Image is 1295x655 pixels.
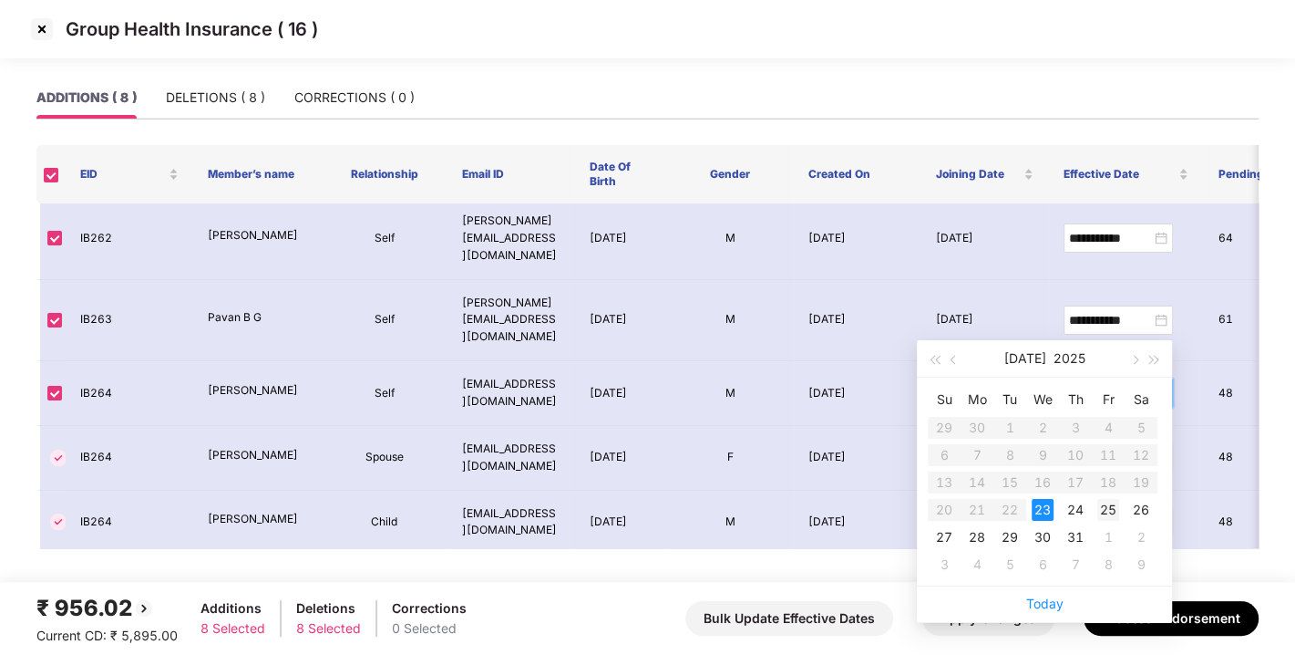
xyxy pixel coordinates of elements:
[447,361,575,426] td: [EMAIL_ADDRESS][DOMAIN_NAME]
[1092,385,1125,414] th: Fr
[1092,551,1125,578] td: 2025-08-08
[1097,554,1119,576] div: 8
[208,511,306,528] p: [PERSON_NAME]
[666,280,794,362] td: M
[1092,496,1125,524] td: 2025-07-25
[296,619,361,639] div: 8 Selected
[575,198,666,280] td: [DATE]
[47,511,69,533] img: svg+xml;base64,PHN2ZyBpZD0iVGljay0zMngzMiIgeG1sbnM9Imh0dHA6Ly93d3cudzMub3JnLzIwMDAvc3ZnIiB3aWR0aD...
[447,426,575,491] td: [EMAIL_ADDRESS][DOMAIN_NAME]
[999,554,1021,576] div: 5
[933,526,955,548] div: 27
[1064,554,1086,576] div: 7
[1026,596,1064,611] a: Today
[993,385,1026,414] th: Tu
[685,601,893,636] button: Bulk Update Effective Dates
[321,145,448,203] th: Relationship
[1048,145,1203,203] th: Effective Date
[1026,496,1059,524] td: 2025-07-23
[794,198,921,280] td: [DATE]
[961,551,993,578] td: 2025-08-04
[447,198,575,280] td: [PERSON_NAME][EMAIL_ADDRESS][DOMAIN_NAME]
[666,145,794,203] th: Gender
[794,280,921,362] td: [DATE]
[208,227,306,244] p: [PERSON_NAME]
[921,198,1049,280] td: [DATE]
[666,426,794,491] td: F
[666,361,794,426] td: M
[208,382,306,400] p: [PERSON_NAME]
[1059,524,1092,551] td: 2025-07-31
[794,426,921,491] td: [DATE]
[47,447,69,469] img: svg+xml;base64,PHN2ZyBpZD0iVGljay0zMngzMiIgeG1sbnM9Imh0dHA6Ly93d3cudzMub3JnLzIwMDAvc3ZnIiB3aWR0aD...
[575,491,666,556] td: [DATE]
[1092,524,1125,551] td: 2025-08-01
[1125,551,1157,578] td: 2025-08-09
[1032,554,1053,576] div: 6
[1004,340,1046,377] button: [DATE]
[993,524,1026,551] td: 2025-07-29
[36,591,178,626] div: ₹ 956.02
[1130,499,1152,521] div: 26
[296,598,361,619] div: Deletions
[1130,526,1152,548] div: 2
[1063,167,1175,182] span: Effective Date
[666,198,794,280] td: M
[66,280,193,362] td: IB263
[193,145,321,203] th: Member’s name
[208,447,306,464] p: [PERSON_NAME]
[66,491,193,556] td: IB264
[928,385,961,414] th: Su
[1125,496,1157,524] td: 2025-07-26
[66,198,193,280] td: IB262
[999,526,1021,548] div: 29
[1059,551,1092,578] td: 2025-08-07
[993,551,1026,578] td: 2025-08-05
[961,524,993,551] td: 2025-07-28
[921,280,1049,362] td: [DATE]
[1059,385,1092,414] th: Th
[1097,499,1119,521] div: 25
[294,88,415,108] div: CORRECTIONS ( 0 )
[928,524,961,551] td: 2025-07-27
[36,628,178,643] span: Current CD: ₹ 5,895.00
[794,361,921,426] td: [DATE]
[575,145,666,203] th: Date Of Birth
[966,526,988,548] div: 28
[447,491,575,556] td: [EMAIL_ADDRESS][DOMAIN_NAME]
[392,598,467,619] div: Corrections
[66,145,193,203] th: EID
[208,309,306,327] p: Pavan B G
[1130,554,1152,576] div: 9
[1026,524,1059,551] td: 2025-07-30
[1125,385,1157,414] th: Sa
[794,491,921,556] td: [DATE]
[794,145,921,203] th: Created On
[1053,340,1085,377] button: 2025
[575,280,666,362] td: [DATE]
[666,491,794,556] td: M
[166,88,265,108] div: DELETIONS ( 8 )
[321,426,448,491] td: Spouse
[133,598,155,619] img: svg+xml;base64,PHN2ZyBpZD0iQmFjay0yMHgyMCIgeG1sbnM9Imh0dHA6Ly93d3cudzMub3JnLzIwMDAvc3ZnIiB3aWR0aD...
[447,280,575,362] td: [PERSON_NAME][EMAIL_ADDRESS][DOMAIN_NAME]
[1125,524,1157,551] td: 2025-08-02
[321,198,448,280] td: Self
[66,361,193,426] td: IB264
[933,554,955,576] div: 3
[1064,526,1086,548] div: 31
[921,145,1049,203] th: Joining Date
[36,88,137,108] div: ADDITIONS ( 8 )
[575,361,666,426] td: [DATE]
[1059,496,1092,524] td: 2025-07-24
[575,426,666,491] td: [DATE]
[936,167,1021,182] span: Joining Date
[1032,499,1053,521] div: 23
[1064,499,1086,521] div: 24
[200,619,265,639] div: 8 Selected
[321,361,448,426] td: Self
[66,18,318,40] p: Group Health Insurance ( 16 )
[321,491,448,556] td: Child
[1026,385,1059,414] th: We
[80,167,165,182] span: EID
